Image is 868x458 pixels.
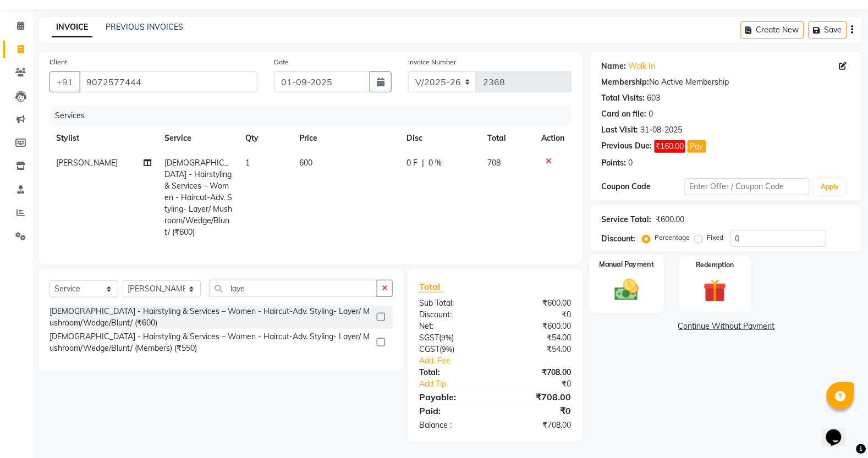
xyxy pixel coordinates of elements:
div: Sub Total: [411,297,495,309]
div: ₹600.00 [495,297,579,309]
div: ₹0 [495,309,579,321]
button: Create New [741,21,804,38]
button: +91 [50,71,80,92]
div: Total: [411,367,495,378]
th: Price [293,126,400,151]
label: Manual Payment [599,259,654,269]
span: CGST [419,344,440,354]
div: 31-08-2025 [641,124,683,136]
div: 0 [629,157,633,169]
div: 603 [647,92,661,104]
a: Continue Without Payment [593,321,860,332]
label: Fixed [707,233,724,242]
div: Service Total: [602,214,652,225]
span: SGST [419,333,439,343]
div: Paid: [411,404,495,417]
div: Coupon Code [602,181,685,192]
th: Total [481,126,535,151]
span: Total [419,281,444,293]
input: Search by Name/Mobile/Email/Code [79,71,257,92]
div: Discount: [602,233,636,245]
div: Services [51,106,580,126]
a: Add Tip [411,378,509,390]
span: | [422,157,424,169]
button: Apply [814,179,845,195]
input: Enter Offer / Coupon Code [685,178,810,195]
span: [PERSON_NAME] [56,158,118,168]
span: 9% [441,333,452,342]
input: Search or Scan [209,280,377,297]
label: Redemption [696,260,734,270]
div: ₹54.00 [495,332,579,344]
div: No Active Membership [602,76,851,88]
th: Qty [239,126,293,151]
a: Walk In [629,60,656,72]
span: 708 [487,158,501,168]
th: Action [535,126,572,151]
label: Client [50,57,67,67]
th: Stylist [50,126,158,151]
div: [DEMOGRAPHIC_DATA] - Hairstyling & Services – Women - Haircut-Adv. Styling- Layer/ Mushroom/Wedge... [50,331,372,354]
div: Discount: [411,309,495,321]
div: 0 [649,108,653,120]
span: 0 F [406,157,417,169]
div: ₹600.00 [656,214,685,225]
div: Name: [602,60,627,72]
iframe: chat widget [822,414,857,447]
div: ₹0 [509,378,580,390]
div: ( ) [411,332,495,344]
div: Points: [602,157,627,169]
span: ₹160.00 [655,140,685,153]
div: Balance : [411,420,495,431]
div: ₹54.00 [495,344,579,355]
div: ( ) [411,344,495,355]
th: Disc [400,126,481,151]
button: Save [809,21,847,38]
div: Card on file: [602,108,647,120]
span: [DEMOGRAPHIC_DATA] - Hairstyling & Services – Women - Haircut-Adv. Styling- Layer/ Mushroom/Wedge... [165,158,233,237]
div: ₹0 [495,404,579,417]
span: 9% [442,345,452,354]
div: ₹708.00 [495,390,579,404]
div: [DEMOGRAPHIC_DATA] - Hairstyling & Services – Women - Haircut-Adv. Styling- Layer/ Mushroom/Wedge... [50,306,372,329]
button: Pay [688,140,706,153]
div: Previous Due: [602,140,652,153]
div: Total Visits: [602,92,645,104]
a: INVOICE [52,18,92,37]
div: ₹708.00 [495,420,579,431]
label: Invoice Number [408,57,456,67]
div: Payable: [411,390,495,404]
div: Last Visit: [602,124,639,136]
label: Percentage [655,233,690,242]
th: Service [158,126,239,151]
img: _gift.svg [696,277,734,305]
span: 600 [300,158,313,168]
div: Net: [411,321,495,332]
div: ₹600.00 [495,321,579,332]
span: 0 % [428,157,442,169]
a: Add. Fee [411,355,580,367]
img: _cash.svg [607,276,646,304]
div: Membership: [602,76,650,88]
span: 1 [246,158,250,168]
a: PREVIOUS INVOICES [106,22,183,32]
label: Date [274,57,289,67]
div: ₹708.00 [495,367,579,378]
